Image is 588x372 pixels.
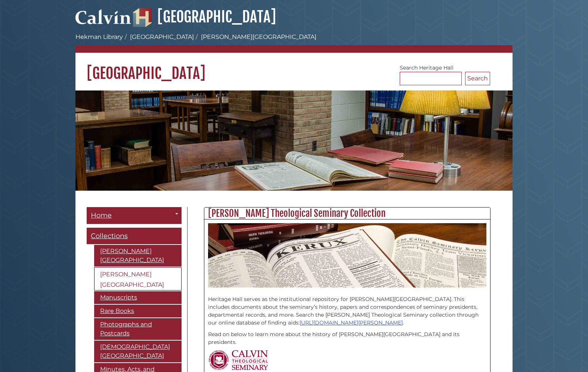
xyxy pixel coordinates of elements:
[94,318,182,340] a: Photographs and Postcards
[91,211,112,219] span: Home
[130,33,194,40] a: [GEOGRAPHIC_DATA]
[87,228,182,245] a: Collections
[133,8,152,27] img: Hekman Library Logo
[75,17,131,24] a: Calvin University
[75,33,123,40] a: Hekman Library
[75,53,513,83] h1: [GEOGRAPHIC_DATA]
[87,207,182,224] a: Home
[94,291,182,304] a: Manuscripts
[75,6,131,27] img: Calvin
[94,341,182,362] a: [DEMOGRAPHIC_DATA][GEOGRAPHIC_DATA]
[133,7,276,26] a: [GEOGRAPHIC_DATA]
[208,331,486,346] p: Read on below to learn more about the history of [PERSON_NAME][GEOGRAPHIC_DATA] and its presidents.
[94,267,182,290] a: [PERSON_NAME][GEOGRAPHIC_DATA]
[194,33,316,41] li: [PERSON_NAME][GEOGRAPHIC_DATA]
[204,207,490,219] h2: [PERSON_NAME] Theological Seminary Collection
[94,245,182,267] a: [PERSON_NAME][GEOGRAPHIC_DATA]
[94,305,182,317] a: Rare Books
[91,232,128,240] span: Collections
[465,72,490,85] button: Search
[300,319,403,326] a: [URL][DOMAIN_NAME][PERSON_NAME]
[208,288,486,327] p: Heritage Hall serves as the institutional repository for [PERSON_NAME][GEOGRAPHIC_DATA]. This inc...
[208,223,486,287] img: Calvin Theological Seminary Kerux
[75,33,513,53] nav: breadcrumb
[208,350,269,370] img: Calvin Theological Seminary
